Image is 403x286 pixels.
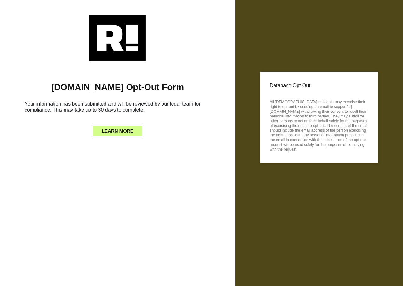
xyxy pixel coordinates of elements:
[270,98,368,152] p: All [DEMOGRAPHIC_DATA] residents may exercise their right to opt-out by sending an email to suppo...
[93,127,142,132] a: LEARN MORE
[93,126,142,136] button: LEARN MORE
[89,15,146,61] img: Retention.com
[9,98,226,118] h6: Your information has been submitted and will be reviewed by our legal team for compliance. This m...
[9,82,226,93] h1: [DOMAIN_NAME] Opt-Out Form
[270,81,368,90] p: Database Opt Out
